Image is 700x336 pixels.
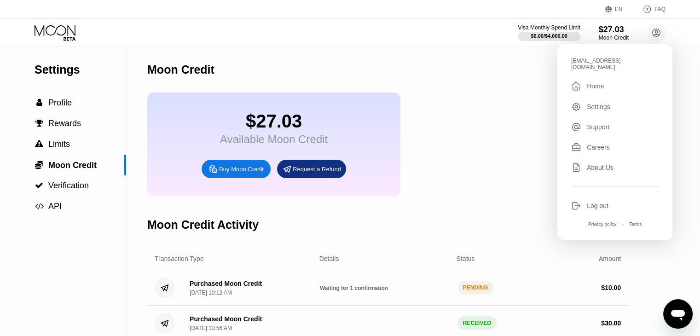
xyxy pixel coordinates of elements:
div: Visa Monthly Spend Limit$0.00/$4,000.00 [518,24,580,41]
div: Transaction Type [155,255,204,262]
div: Purchased Moon Credit [190,315,262,323]
div: Amount [599,255,621,262]
div: Settings [587,103,610,110]
div: About Us [587,164,613,171]
div: Careers [571,142,659,152]
div: Buy Moon Credit [219,165,264,173]
div: $0.00 / $4,000.00 [531,33,567,39]
div: EN [605,5,633,14]
div: Request a Refund [277,160,346,178]
div: Moon Credit [147,63,214,76]
div: Moon Credit [599,35,629,41]
div: Terms [629,222,642,227]
div: $ 30.00 [601,319,621,327]
span: Verification [48,181,89,190]
span: Waiting for 1 confirmation [320,285,388,291]
span:  [35,202,44,210]
div:  [35,140,44,148]
div: Home [571,81,659,92]
div: Request a Refund [293,165,341,173]
div: Purchased Moon Credit [190,280,262,287]
div: About Us [571,162,659,173]
div: Careers [587,144,610,151]
span: Rewards [48,119,81,128]
div: RECEIVED [457,316,497,330]
div:  [35,160,44,169]
div: Log out [571,201,659,211]
div: PENDING [457,281,494,295]
div: Visa Monthly Spend Limit [518,24,580,31]
div: Details [319,255,339,262]
div: Available Moon Credit [220,133,328,146]
div: $27.03 [599,25,629,35]
div: Privacy policy [588,222,616,227]
div:  [571,81,581,92]
div: Buy Moon Credit [202,160,271,178]
div: EN [615,6,623,12]
div: [EMAIL_ADDRESS][DOMAIN_NAME] [571,58,659,70]
div: Settings [35,63,126,76]
span:  [35,160,43,169]
div: Moon Credit Activity [147,218,259,232]
div: Support [587,123,609,131]
div: Log out [587,202,608,209]
span:  [35,140,43,148]
iframe: Button to launch messaging window [663,299,693,329]
div: Home [587,82,604,90]
span: Moon Credit [48,161,97,170]
span:  [36,98,42,107]
div: $ 10.00 [601,284,621,291]
div: [DATE] 10:12 AM [190,290,232,296]
span: Limits [48,139,70,149]
div: Settings [571,102,659,112]
div: FAQ [633,5,665,14]
div:  [35,119,44,127]
div:  [35,181,44,190]
div: [DATE] 10:56 AM [190,325,232,331]
div: $27.03Moon Credit [599,25,629,41]
span:  [35,119,43,127]
div: $27.03 [220,111,328,132]
div: FAQ [654,6,665,12]
div: Status [457,255,475,262]
span: API [48,202,62,211]
div: Support [571,122,659,132]
span:  [35,181,43,190]
div:  [35,98,44,107]
span: Profile [48,98,72,107]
